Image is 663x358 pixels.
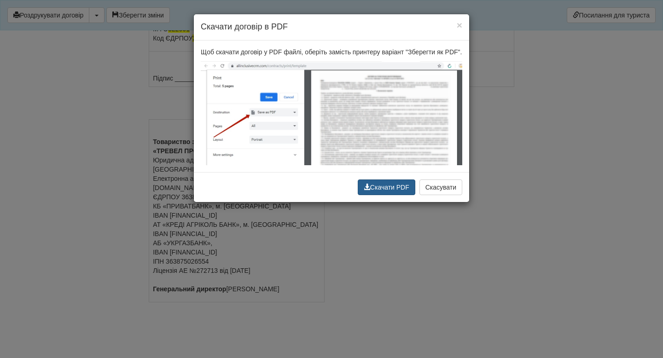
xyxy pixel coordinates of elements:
[457,20,462,30] button: ×
[201,21,462,33] h4: Скачати договір в PDF
[419,179,462,195] button: Скасувати
[201,47,462,57] p: Щоб скачати договір у PDF файлі, оберіть замість принтеру варіант "Зберегти як PDF".
[201,61,462,165] img: save-as-pdf.jpg
[358,179,415,195] button: Скачати PDF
